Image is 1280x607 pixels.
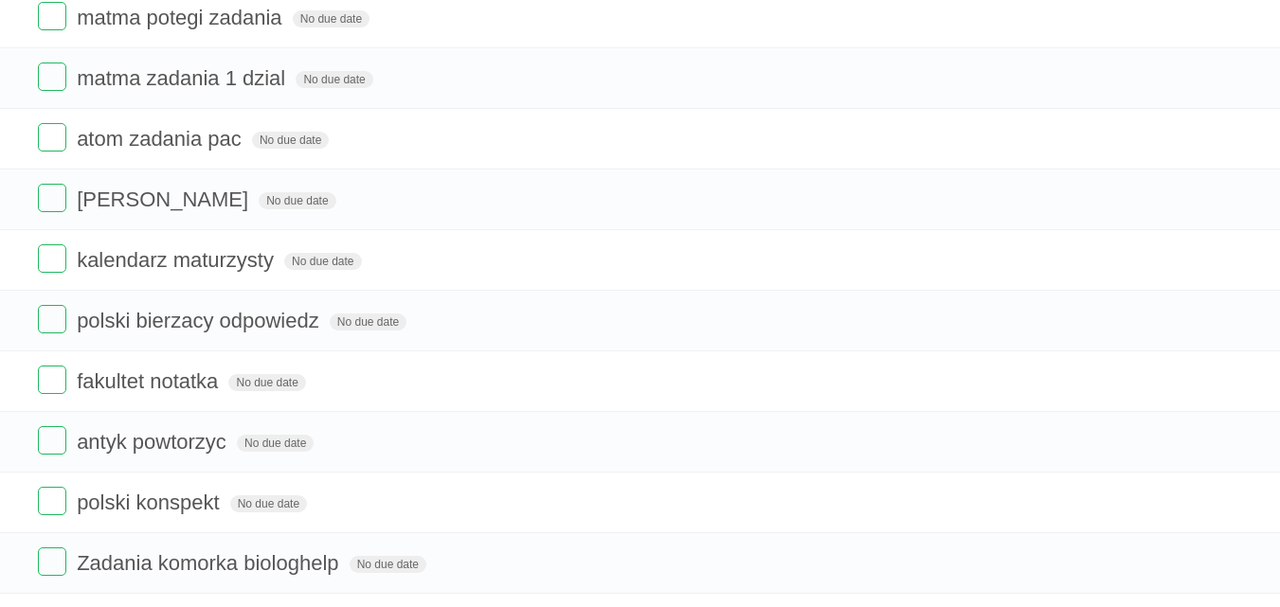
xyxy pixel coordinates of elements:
label: Done [38,305,66,333]
span: fakultet notatka [77,369,223,393]
span: No due date [237,435,314,452]
span: Zadania komorka biologhelp [77,551,343,575]
span: No due date [350,556,426,573]
span: No due date [293,10,370,27]
label: Done [38,487,66,515]
label: Done [38,366,66,394]
span: polski bierzacy odpowiedz [77,309,324,332]
label: Done [38,244,66,273]
span: [PERSON_NAME] [77,187,253,211]
span: No due date [259,192,335,209]
span: matma potegi zadania [77,6,286,29]
span: matma zadania 1 dzial [77,66,290,90]
span: polski konspekt [77,491,224,514]
label: Done [38,123,66,152]
label: Done [38,547,66,576]
label: Done [38,426,66,455]
span: No due date [284,253,361,270]
label: Done [38,184,66,212]
span: No due date [228,374,305,391]
label: Done [38,62,66,91]
span: No due date [230,495,307,512]
span: No due date [296,71,372,88]
label: Done [38,2,66,30]
span: kalendarz maturzysty [77,248,279,272]
span: No due date [330,313,406,330]
span: No due date [252,132,329,149]
span: antyk powtorzyc [77,430,231,454]
span: atom zadania pac [77,127,246,151]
